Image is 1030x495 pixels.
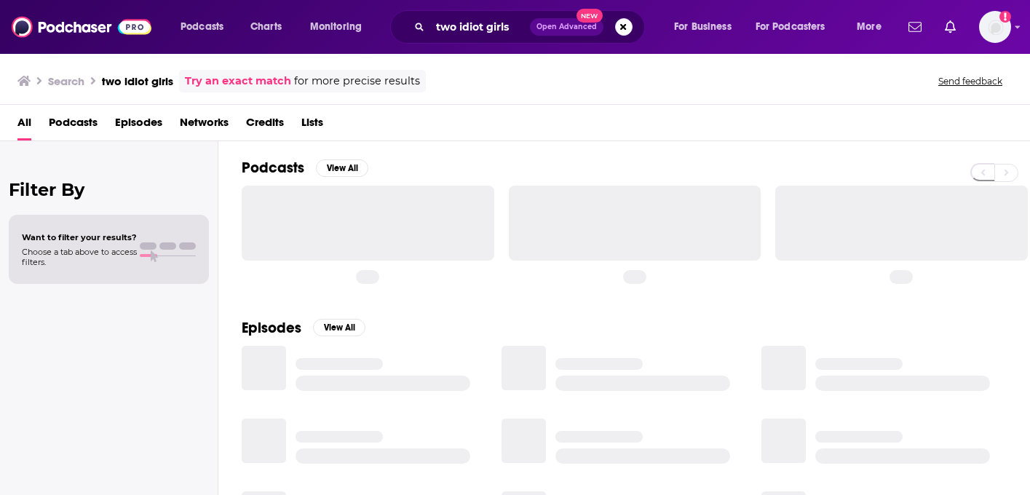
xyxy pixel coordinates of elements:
[242,319,301,337] h2: Episodes
[404,10,659,44] div: Search podcasts, credits, & more...
[250,17,282,37] span: Charts
[185,73,291,90] a: Try an exact match
[577,9,603,23] span: New
[170,15,242,39] button: open menu
[22,247,137,267] span: Choose a tab above to access filters.
[313,319,365,336] button: View All
[300,15,381,39] button: open menu
[939,15,962,39] a: Show notifications dropdown
[430,15,530,39] input: Search podcasts, credits, & more...
[979,11,1011,43] button: Show profile menu
[294,73,420,90] span: for more precise results
[934,75,1007,87] button: Send feedback
[310,17,362,37] span: Monitoring
[530,18,603,36] button: Open AdvancedNew
[12,13,151,41] img: Podchaser - Follow, Share and Rate Podcasts
[246,111,284,140] a: Credits
[242,159,368,177] a: PodcastsView All
[674,17,732,37] span: For Business
[49,111,98,140] a: Podcasts
[999,11,1011,23] svg: Add a profile image
[301,111,323,140] a: Lists
[17,111,31,140] a: All
[857,17,882,37] span: More
[979,11,1011,43] span: Logged in as rhyleeawpr
[746,15,847,39] button: open menu
[115,111,162,140] a: Episodes
[48,74,84,88] h3: Search
[847,15,900,39] button: open menu
[242,159,304,177] h2: Podcasts
[242,319,365,337] a: EpisodesView All
[756,17,825,37] span: For Podcasters
[316,159,368,177] button: View All
[664,15,750,39] button: open menu
[181,17,223,37] span: Podcasts
[241,15,290,39] a: Charts
[903,15,927,39] a: Show notifications dropdown
[979,11,1011,43] img: User Profile
[102,74,173,88] h3: two idiot girls
[536,23,597,31] span: Open Advanced
[180,111,229,140] a: Networks
[22,232,137,242] span: Want to filter your results?
[9,179,209,200] h2: Filter By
